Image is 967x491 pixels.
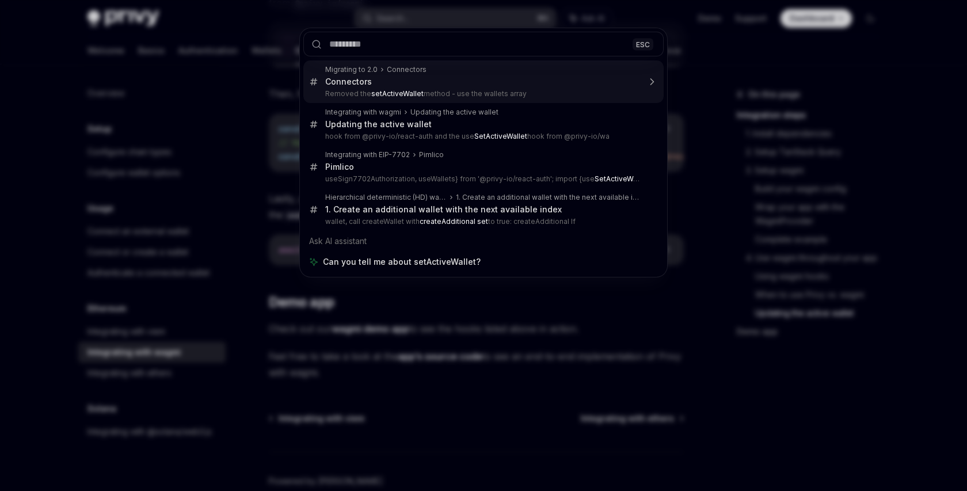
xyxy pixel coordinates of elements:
div: 1. Create an additional wallet with the next available index [325,204,562,215]
b: createAdditional set [420,217,488,226]
div: Pimlico [325,162,354,172]
b: SetActiveWall [595,174,641,183]
div: Updating the active wallet [325,119,432,130]
div: Connectors [387,65,427,74]
div: Connectors [325,77,372,87]
p: useSign7702Authorization, useWallets} from '@privy-io/react-auth'; import {use [325,174,639,184]
b: setActiveWallet [371,89,424,98]
div: 1. Create an additional wallet with the next available index [456,193,639,202]
div: Pimlico [419,150,444,159]
div: Migrating to 2.0 [325,65,378,74]
div: Integrating with EIP-7702 [325,150,410,159]
p: Removed the method - use the wallets array [325,89,639,98]
span: Can you tell me about setActiveWallet? [323,256,481,268]
div: Ask AI assistant [303,231,664,252]
div: ESC [633,38,653,50]
div: Hierarchical deterministic (HD) wallets [325,193,447,202]
div: Updating the active wallet [410,108,498,117]
p: hook from @privy-io/react-auth and the use hook from @privy-io/wa [325,132,639,141]
b: SetActiveWallet [474,132,527,140]
p: wallet, call createWallet with to true: createAdditional If [325,217,639,226]
div: Integrating with wagmi [325,108,401,117]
